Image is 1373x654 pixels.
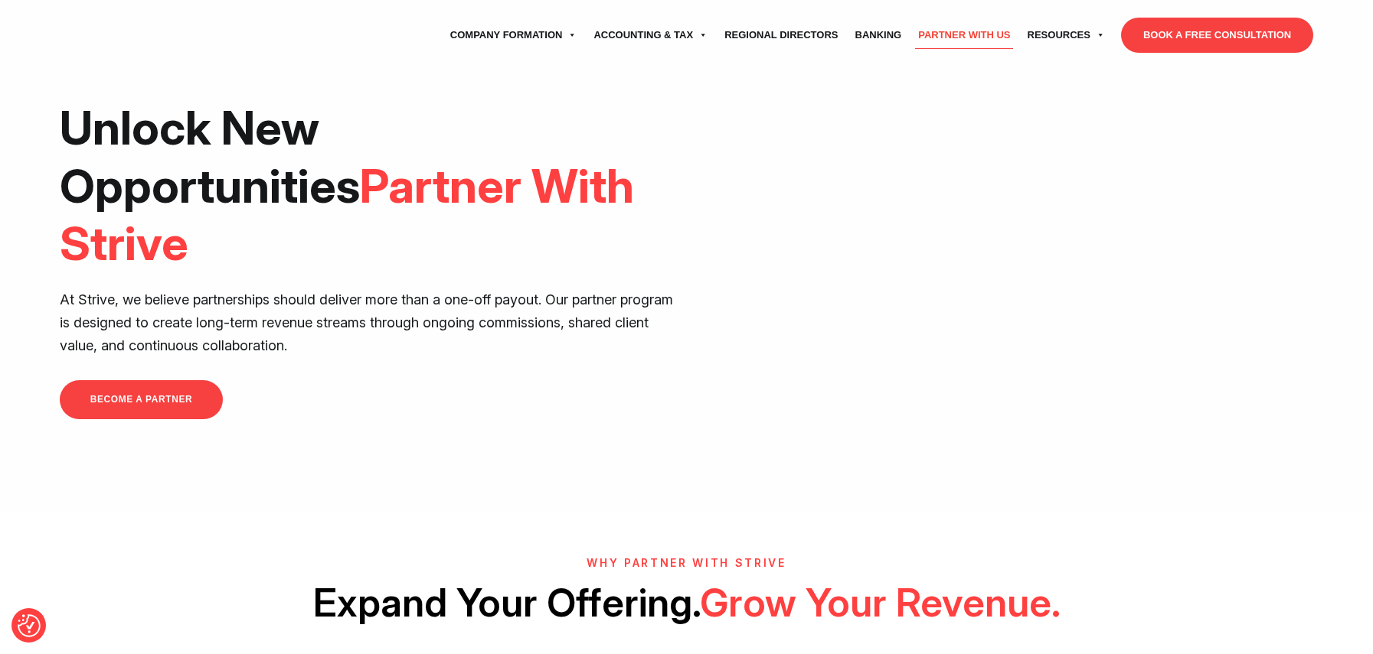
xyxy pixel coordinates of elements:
[847,14,910,57] a: Banking
[1121,18,1313,53] a: BOOK A FREE CONSULTATION
[60,99,675,273] h1: Unlock New Opportunities
[698,99,1313,445] iframe: <br />
[60,16,175,54] img: svg+xml;nitro-empty-id=MTU3OjExNQ==-1;base64,PHN2ZyB2aWV3Qm94PSIwIDAgNzU4IDI1MSIgd2lkdGg9Ijc1OCIg...
[910,14,1018,57] a: Partner with Us
[18,614,41,637] button: Consent Preferences
[18,614,41,637] img: Revisit consent button
[442,14,586,57] a: Company Formation
[60,288,675,357] p: At Strive, we believe partnerships should deliver more than a one-off payout. Our partner program...
[60,380,224,419] a: BECOME A PARTNER
[585,14,716,57] a: Accounting & Tax
[716,14,846,57] a: Regional Directors
[60,158,634,272] span: Partner With Strive
[700,579,1061,626] span: Grow Your Revenue.
[1019,14,1113,57] a: Resources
